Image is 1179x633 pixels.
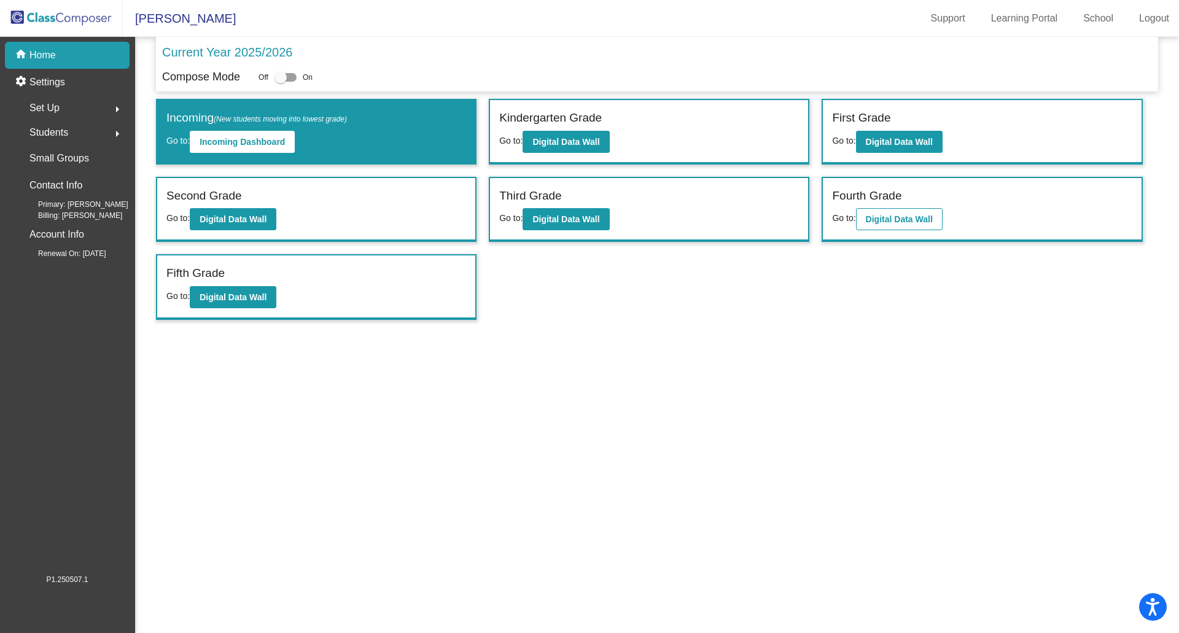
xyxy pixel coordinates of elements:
span: Go to: [166,291,190,301]
a: Logout [1129,9,1179,28]
button: Incoming Dashboard [190,131,295,153]
mat-icon: settings [15,75,29,90]
p: Compose Mode [162,69,240,85]
a: Support [921,9,975,28]
label: Second Grade [166,187,242,205]
span: Go to: [166,213,190,223]
button: Digital Data Wall [190,286,276,308]
label: Third Grade [499,187,561,205]
b: Digital Data Wall [200,214,267,224]
span: Billing: [PERSON_NAME] [18,210,122,221]
a: Learning Portal [981,9,1068,28]
button: Digital Data Wall [523,208,609,230]
label: Fifth Grade [166,265,225,282]
span: Go to: [499,136,523,146]
p: Small Groups [29,150,89,167]
label: Incoming [166,109,347,127]
label: First Grade [832,109,890,127]
b: Digital Data Wall [532,137,599,147]
p: Home [29,48,56,63]
mat-icon: arrow_right [110,102,125,117]
b: Digital Data Wall [532,214,599,224]
b: Digital Data Wall [200,292,267,302]
p: Current Year 2025/2026 [162,43,292,61]
button: Digital Data Wall [856,131,943,153]
span: Renewal On: [DATE] [18,248,106,259]
span: Go to: [166,136,190,146]
span: Students [29,124,68,141]
button: Digital Data Wall [523,131,609,153]
button: Digital Data Wall [856,208,943,230]
b: Incoming Dashboard [200,137,285,147]
span: Primary: [PERSON_NAME] [18,199,128,210]
span: Go to: [832,136,855,146]
button: Digital Data Wall [190,208,276,230]
label: Fourth Grade [832,187,901,205]
p: Settings [29,75,65,90]
span: Go to: [832,213,855,223]
span: Go to: [499,213,523,223]
mat-icon: arrow_right [110,126,125,141]
label: Kindergarten Grade [499,109,602,127]
span: On [303,72,313,83]
b: Digital Data Wall [866,214,933,224]
span: Set Up [29,99,60,117]
span: (New students moving into lowest grade) [214,115,347,123]
a: School [1073,9,1123,28]
p: Account Info [29,226,84,243]
span: Off [259,72,268,83]
mat-icon: home [15,48,29,63]
b: Digital Data Wall [866,137,933,147]
span: [PERSON_NAME] [123,9,236,28]
p: Contact Info [29,177,82,194]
